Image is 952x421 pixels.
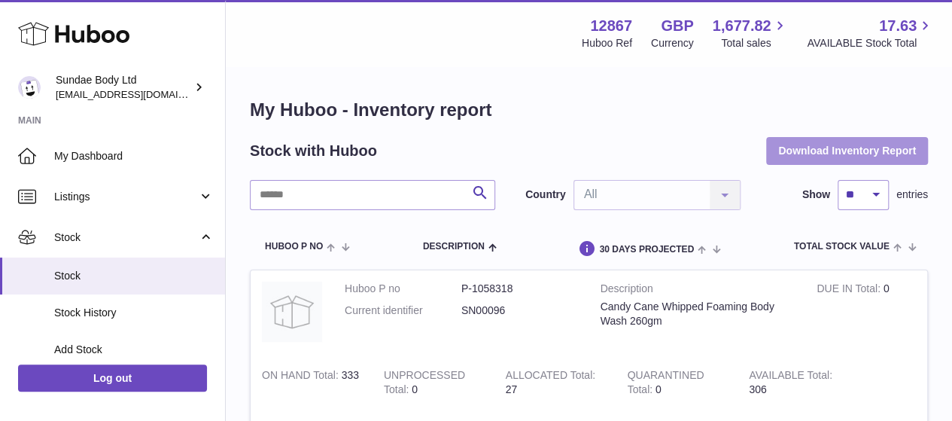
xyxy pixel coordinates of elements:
[384,369,465,399] strong: UNPROCESSED Total
[54,269,214,283] span: Stock
[265,242,323,252] span: Huboo P no
[651,36,694,50] div: Currency
[805,270,927,357] td: 0
[661,16,693,36] strong: GBP
[655,383,662,395] span: 0
[713,16,789,50] a: 1,677.82 Total sales
[766,137,928,164] button: Download Inventory Report
[738,357,859,408] td: 306
[461,304,578,318] dd: SN00096
[423,242,485,252] span: Description
[250,98,928,122] h1: My Huboo - Inventory report
[749,369,832,385] strong: AVAILABLE Total
[54,306,214,320] span: Stock History
[627,369,704,399] strong: QUARANTINED Total
[251,357,373,408] td: 333
[807,36,934,50] span: AVAILABLE Stock Total
[794,242,890,252] span: Total stock value
[54,343,214,357] span: Add Stock
[601,300,795,328] div: Candy Cane Whipped Foaming Body Wash 260gm
[802,188,830,202] label: Show
[250,141,377,161] h2: Stock with Huboo
[721,36,788,50] span: Total sales
[807,16,934,50] a: 17.63 AVAILABLE Stock Total
[599,245,694,255] span: 30 DAYS PROJECTED
[582,36,632,50] div: Huboo Ref
[817,282,883,298] strong: DUE IN Total
[262,282,322,342] img: product image
[54,190,198,204] span: Listings
[18,365,207,392] a: Log out
[345,304,461,318] dt: Current identifier
[56,88,221,100] span: [EMAIL_ADDRESS][DOMAIN_NAME]
[345,282,461,296] dt: Huboo P no
[262,369,342,385] strong: ON HAND Total
[373,357,494,408] td: 0
[18,76,41,99] img: kirstie@sundaebody.com
[879,16,917,36] span: 17.63
[54,149,214,163] span: My Dashboard
[54,230,198,245] span: Stock
[56,73,191,102] div: Sundae Body Ltd
[590,16,632,36] strong: 12867
[601,282,795,300] strong: Description
[896,188,928,202] span: entries
[525,188,566,202] label: Country
[713,16,771,36] span: 1,677.82
[461,282,578,296] dd: P-1058318
[506,369,595,385] strong: ALLOCATED Total
[494,357,616,408] td: 27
